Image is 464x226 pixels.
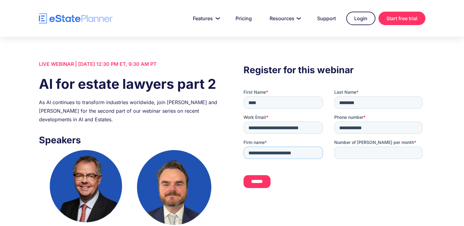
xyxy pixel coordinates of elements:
iframe: Form 0 [244,89,425,193]
a: Login [346,12,375,25]
a: Support [310,12,343,24]
a: home [39,13,113,24]
a: Pricing [228,12,259,24]
a: Start free trial [378,12,425,25]
h3: Speakers [39,133,220,147]
a: Features [186,12,225,24]
div: LIVE WEBINAR | [DATE] 12:30 PM ET, 9:30 AM PT [39,60,220,68]
h1: AI for estate lawyers part 2 [39,74,220,93]
h3: Register for this webinar [244,63,425,77]
div: As AI continues to transform industries worldwide, join [PERSON_NAME] and [PERSON_NAME] for the s... [39,98,220,124]
a: Resources [262,12,307,24]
